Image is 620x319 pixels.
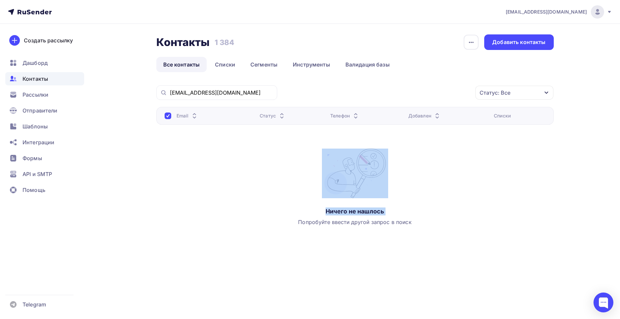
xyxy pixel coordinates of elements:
span: Telegram [23,300,46,308]
input: Поиск [170,89,273,96]
a: Отправители [5,104,84,117]
span: Дашборд [23,59,48,67]
div: Статус [260,113,286,119]
button: Статус: Все [475,85,554,100]
a: Контакты [5,72,84,85]
div: Попробуйте ввести другой запрос в поиск [298,218,411,226]
div: Создать рассылку [24,36,73,44]
span: Контакты [23,75,48,83]
span: Помощь [23,186,45,194]
span: Рассылки [23,91,48,99]
a: Списки [208,57,242,72]
a: Шаблоны [5,120,84,133]
a: Все контакты [156,57,207,72]
h2: Контакты [156,36,210,49]
a: Инструменты [286,57,337,72]
span: Шаблоны [23,122,48,130]
div: Телефон [330,113,360,119]
span: Отправители [23,107,58,114]
h3: 1 384 [215,38,234,47]
a: Валидация базы [338,57,397,72]
div: Статус: Все [480,89,510,97]
div: Добавлен [408,113,441,119]
a: Сегменты [243,57,284,72]
a: Дашборд [5,56,84,69]
a: Формы [5,152,84,165]
span: API и SMTP [23,170,52,178]
span: Формы [23,154,42,162]
div: Добавить контакты [492,38,545,46]
span: Интеграции [23,138,54,146]
a: Рассылки [5,88,84,101]
div: Email [177,113,199,119]
span: [EMAIL_ADDRESS][DOMAIN_NAME] [506,9,587,15]
div: Ничего не нашлось [326,207,384,215]
div: Списки [494,113,511,119]
a: [EMAIL_ADDRESS][DOMAIN_NAME] [506,5,612,19]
